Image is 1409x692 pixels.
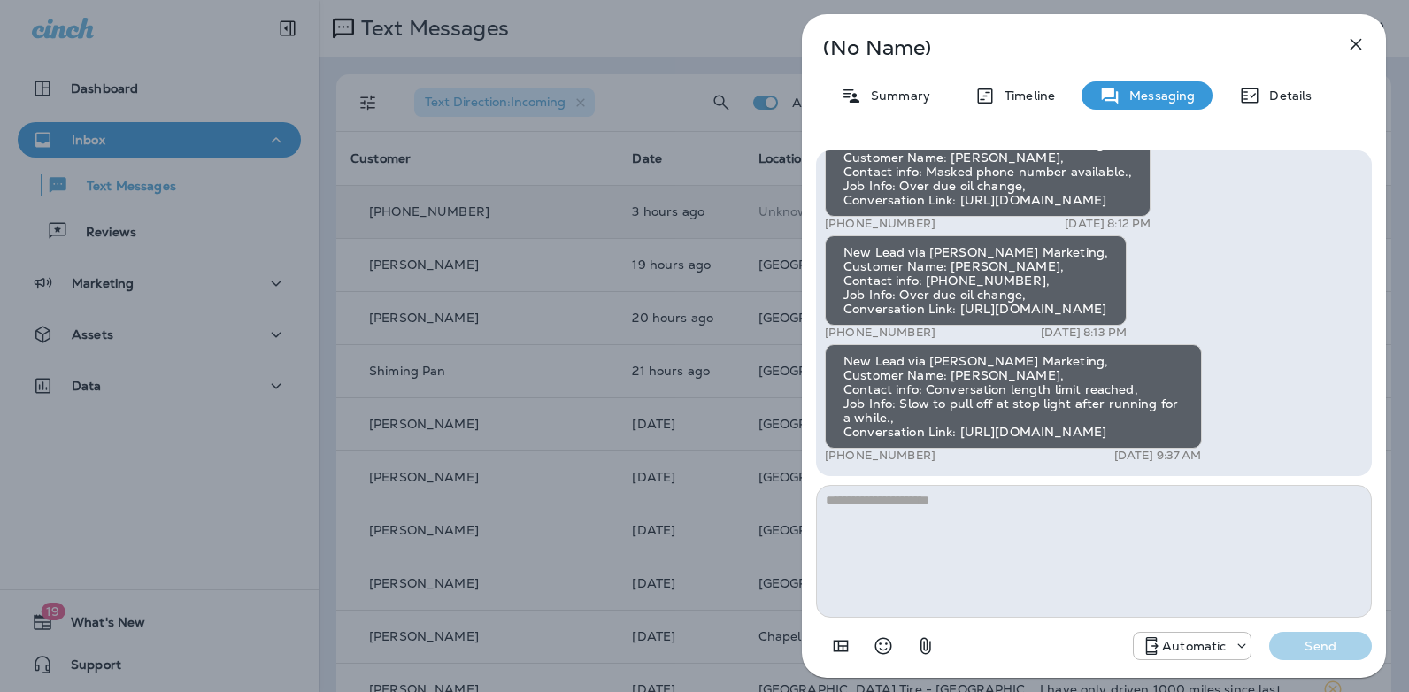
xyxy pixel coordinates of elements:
[1260,88,1312,103] p: Details
[823,41,1306,55] p: (No Name)
[1041,326,1127,340] p: [DATE] 8:13 PM
[825,127,1151,217] div: New Lead via [PERSON_NAME] Marketing, Customer Name: [PERSON_NAME], Contact info: Masked phone nu...
[1114,449,1202,463] p: [DATE] 9:37 AM
[1162,639,1226,653] p: Automatic
[862,88,930,103] p: Summary
[1120,88,1195,103] p: Messaging
[825,344,1202,449] div: New Lead via [PERSON_NAME] Marketing, Customer Name: [PERSON_NAME], Contact info: Conversation le...
[825,326,935,340] p: [PHONE_NUMBER]
[825,449,935,463] p: [PHONE_NUMBER]
[996,88,1055,103] p: Timeline
[825,235,1127,326] div: New Lead via [PERSON_NAME] Marketing, Customer Name: [PERSON_NAME], Contact info: [PHONE_NUMBER],...
[823,628,858,664] button: Add in a premade template
[825,217,935,231] p: [PHONE_NUMBER]
[1065,217,1151,231] p: [DATE] 8:12 PM
[866,628,901,664] button: Select an emoji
